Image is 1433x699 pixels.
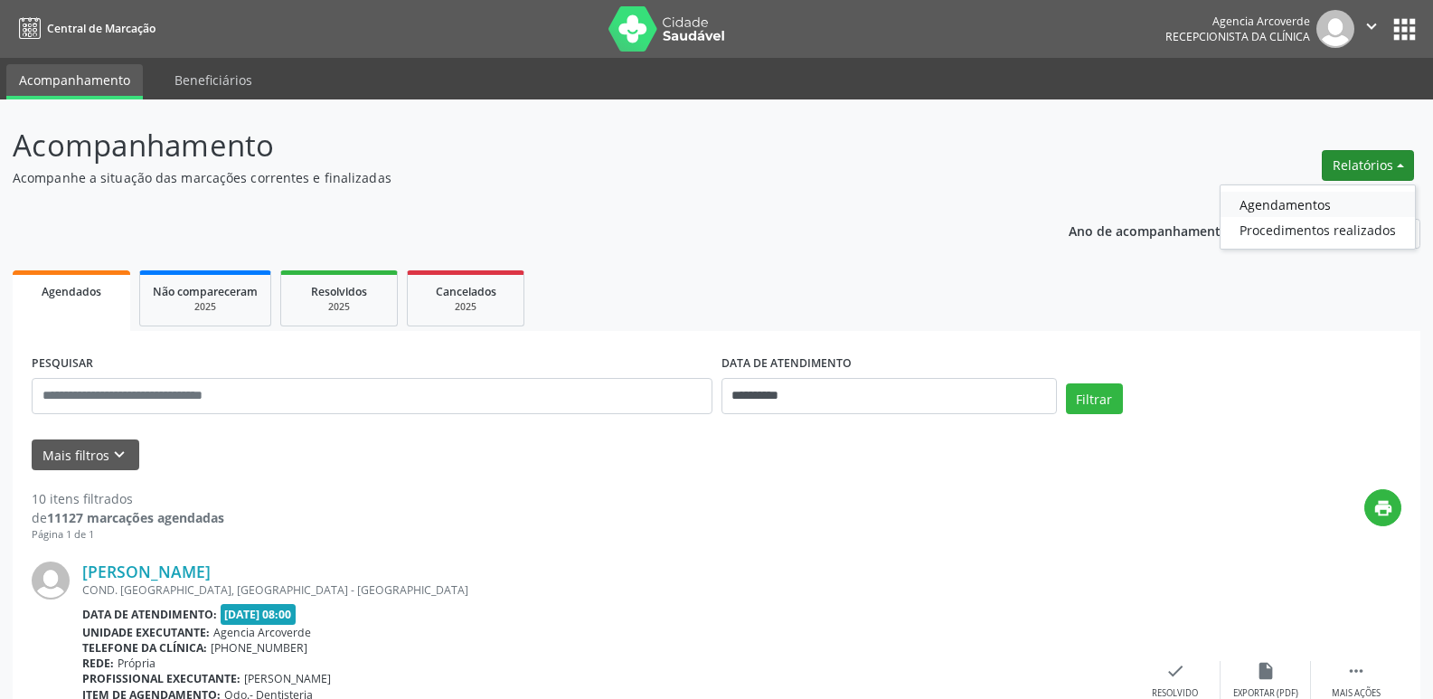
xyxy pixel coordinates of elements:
p: Acompanhe a situação das marcações correntes e finalizadas [13,168,998,187]
span: Recepcionista da clínica [1165,29,1310,44]
b: Telefone da clínica: [82,640,207,656]
div: de [32,508,224,527]
span: [PHONE_NUMBER] [211,640,307,656]
button: Relatórios [1322,150,1414,181]
a: Beneficiários [162,64,265,96]
label: DATA DE ATENDIMENTO [721,350,852,378]
button:  [1354,10,1389,48]
i: print [1373,498,1393,518]
div: 2025 [294,300,384,314]
span: [DATE] 08:00 [221,604,297,625]
a: Agendamentos [1221,192,1415,217]
span: Cancelados [436,284,496,299]
strong: 11127 marcações agendadas [47,509,224,526]
a: Central de Marcação [13,14,156,43]
b: Data de atendimento: [82,607,217,622]
img: img [32,562,70,600]
div: COND. [GEOGRAPHIC_DATA], [GEOGRAPHIC_DATA] - [GEOGRAPHIC_DATA] [82,582,1130,598]
div: 2025 [153,300,258,314]
div: Página 1 de 1 [32,527,224,543]
i: keyboard_arrow_down [109,445,129,465]
button: Filtrar [1066,383,1123,414]
div: Agencia Arcoverde [1165,14,1310,29]
i:  [1362,16,1381,36]
span: Não compareceram [153,284,258,299]
a: [PERSON_NAME] [82,562,211,581]
span: Agencia Arcoverde [213,625,311,640]
a: Procedimentos realizados [1221,217,1415,242]
ul: Relatórios [1220,184,1416,250]
b: Unidade executante: [82,625,210,640]
span: Própria [118,656,156,671]
b: Profissional executante: [82,671,240,686]
button: print [1364,489,1401,526]
div: 10 itens filtrados [32,489,224,508]
div: 2025 [420,300,511,314]
label: PESQUISAR [32,350,93,378]
a: Acompanhamento [6,64,143,99]
img: img [1316,10,1354,48]
p: Ano de acompanhamento [1069,219,1229,241]
i: check [1165,661,1185,681]
span: Central de Marcação [47,21,156,36]
button: Mais filtroskeyboard_arrow_down [32,439,139,471]
span: [PERSON_NAME] [244,671,331,686]
span: Resolvidos [311,284,367,299]
span: Agendados [42,284,101,299]
i: insert_drive_file [1256,661,1276,681]
p: Acompanhamento [13,123,998,168]
button: apps [1389,14,1420,45]
b: Rede: [82,656,114,671]
i:  [1346,661,1366,681]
